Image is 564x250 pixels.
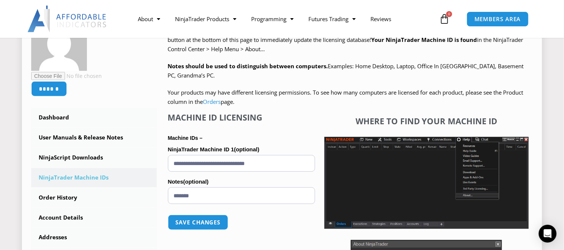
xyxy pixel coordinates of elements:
[31,128,157,147] a: User Manuals & Release Notes
[168,10,244,27] a: NinjaTrader Products
[31,15,87,71] img: f78a74839d304e760687bdf7852d3e21891c8abf6d0aadd5f39bc9abfc3568d1
[31,208,157,227] a: Account Details
[130,10,437,27] nav: Menu
[168,135,202,141] strong: Machine IDs –
[27,6,107,32] img: LogoAI | Affordable Indicators – NinjaTrader
[428,8,461,30] a: 0
[539,225,557,243] div: Open Intercom Messenger
[234,146,259,152] span: (optional)
[168,62,328,70] strong: Notes should be used to distinguish between computers.
[168,26,524,53] span: Click the ‘SAVE CHANGES’ button at the bottom of this page to immediately update the licensing da...
[168,144,315,155] label: NinjaTrader Machine ID 1
[168,112,315,122] h4: Machine ID Licensing
[324,116,529,126] h4: Where to find your Machine ID
[168,62,524,79] span: Examples: Home Desktop, Laptop, Office In [GEOGRAPHIC_DATA], Basement PC, Grandma’s PC.
[130,10,168,27] a: About
[31,108,157,127] a: Dashboard
[168,176,315,187] label: Notes
[168,215,228,230] button: Save changes
[183,178,208,185] span: (optional)
[31,188,157,207] a: Order History
[31,148,157,167] a: NinjaScript Downloads
[244,10,301,27] a: Programming
[474,16,521,22] span: MEMBERS AREA
[301,10,363,27] a: Futures Trading
[168,89,524,106] span: Your products may have different licensing permissions. To see how many computers are licensed fo...
[31,168,157,187] a: NinjaTrader Machine IDs
[203,98,221,105] a: Orders
[31,228,157,247] a: Addresses
[363,10,399,27] a: Reviews
[324,137,529,229] img: Screenshot 2025-01-17 1155544 | Affordable Indicators – NinjaTrader
[467,11,529,27] a: MEMBERS AREA
[372,36,477,43] strong: Your NinjaTrader Machine ID is found
[446,11,452,17] span: 0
